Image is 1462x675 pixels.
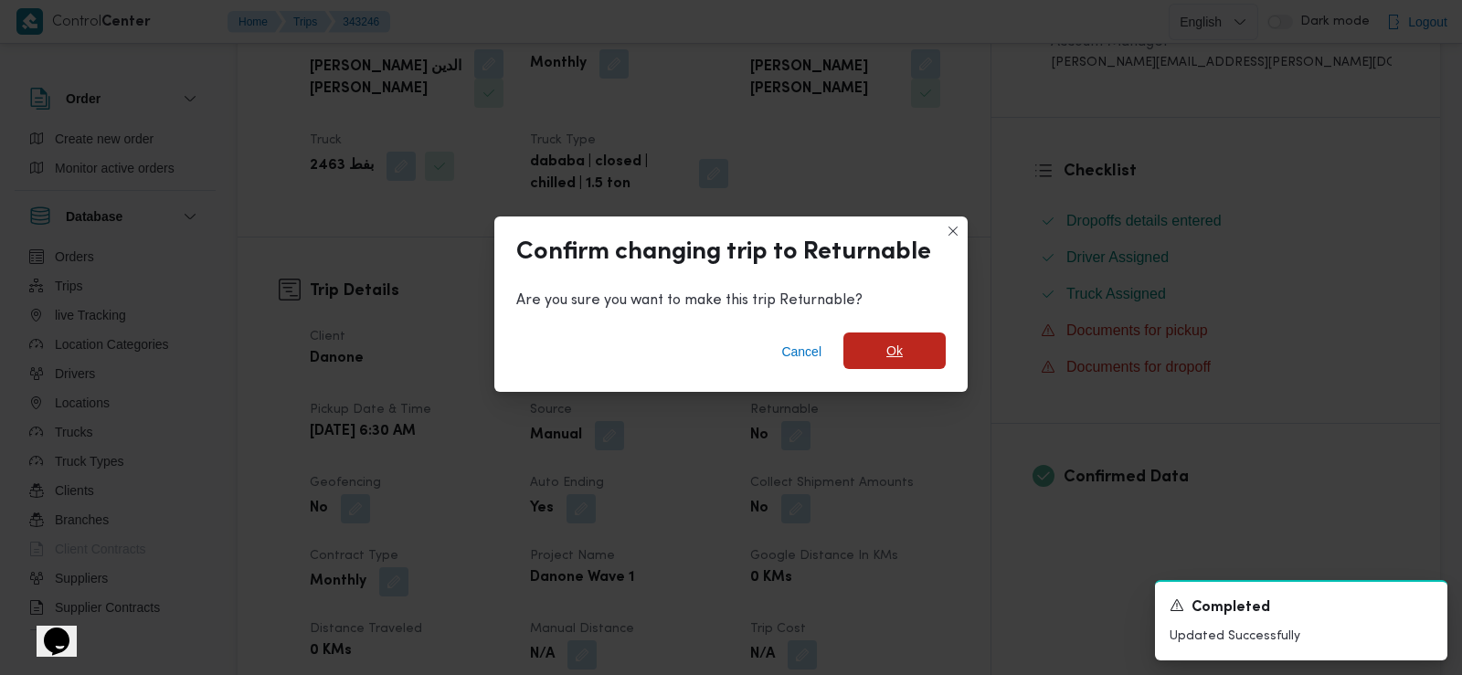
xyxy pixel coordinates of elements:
div: Are you sure you want to make this trip Returnable? [516,290,946,311]
span: Cancel [781,341,821,363]
button: Ok [843,332,946,369]
span: Completed [1192,597,1270,619]
p: Updated Successfully [1170,627,1433,646]
iframe: chat widget [18,602,77,657]
button: Closes this modal window [942,220,964,242]
div: Confirm changing trip to Returnable [516,238,931,268]
div: Notification [1170,596,1433,619]
button: Cancel [774,333,829,370]
span: Ok [886,340,903,362]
